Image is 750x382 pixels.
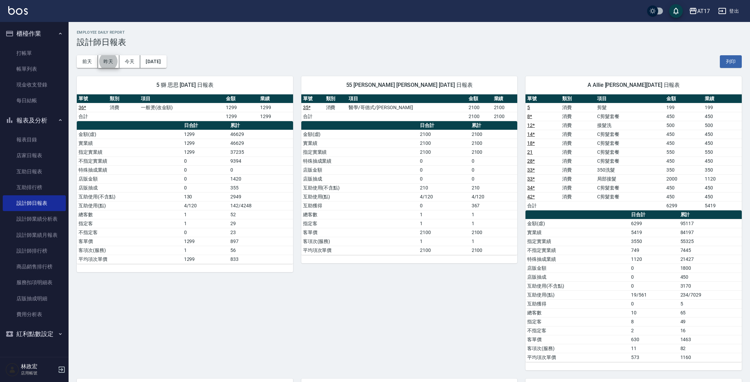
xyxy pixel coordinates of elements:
td: 互助使用(點) [301,192,418,201]
td: 店販金額 [525,264,629,273]
td: 不指定實業績 [525,246,629,255]
a: 5 [527,105,530,110]
td: 142/4248 [229,201,293,210]
td: 合計 [77,112,108,121]
td: 23 [229,228,293,237]
td: 450 [703,130,742,139]
th: 單號 [301,94,324,103]
td: 11 [629,344,678,353]
td: 0 [629,264,678,273]
td: 消費 [560,139,595,148]
th: 累計 [229,121,293,130]
td: 500 [703,121,742,130]
td: 互助獲得 [301,201,418,210]
button: 昨天 [98,55,119,68]
a: 帳單列表 [3,61,66,77]
td: 130 [182,192,229,201]
button: save [669,4,683,18]
td: 平均項次單價 [525,353,629,362]
td: 65 [679,308,742,317]
td: 0 [418,165,470,174]
th: 累計 [470,121,518,130]
td: 0 [418,174,470,183]
a: 打帳單 [3,45,66,61]
p: 店用帳號 [21,370,56,376]
th: 日合計 [629,210,678,219]
td: C剪髮套餐 [595,192,664,201]
td: 1120 [703,174,742,183]
a: 現金收支登錄 [3,77,66,93]
a: 互助日報表 [3,164,66,180]
td: 0 [470,157,518,165]
img: Logo [8,6,28,15]
td: 450 [665,192,703,201]
td: 消費 [560,157,595,165]
td: 82 [679,344,742,353]
th: 業績 [492,94,518,103]
h2: Employee Daily Report [77,30,742,35]
td: 0 [182,228,229,237]
a: 設計師業績月報表 [3,227,66,243]
td: 9394 [229,157,293,165]
th: 業績 [258,94,293,103]
th: 項目 [347,94,467,103]
td: C剪髮套餐 [595,130,664,139]
td: 2100 [470,246,518,255]
td: 6299 [629,219,678,228]
td: 450 [679,273,742,281]
th: 單號 [525,94,560,103]
td: 平均項次單價 [77,255,182,264]
td: 指定客 [525,317,629,326]
button: 列印 [720,55,742,68]
td: 355 [229,183,293,192]
td: 特殊抽成業績 [301,157,418,165]
td: 0 [470,174,518,183]
td: 2100 [418,148,470,157]
td: 消費 [560,121,595,130]
td: 店販抽成 [77,183,182,192]
th: 金額 [665,94,703,103]
td: 1463 [679,335,742,344]
th: 日合計 [418,121,470,130]
td: 金額(虛) [77,130,182,139]
td: 指定實業績 [77,148,182,157]
td: 4/120 [470,192,518,201]
td: 特殊抽成業績 [525,255,629,264]
button: [DATE] [140,55,166,68]
td: 1 [470,219,518,228]
td: 1299 [182,148,229,157]
td: 199 [665,103,703,112]
button: 今天 [119,55,141,68]
td: 客項次(服務) [301,237,418,246]
button: 櫃檯作業 [3,25,66,43]
td: 49 [679,317,742,326]
td: 0 [418,201,470,210]
td: 2100 [467,112,492,121]
td: 一般燙(改金額) [139,103,224,112]
td: 350洗髮 [595,165,664,174]
td: 合計 [301,112,324,121]
td: 56 [229,246,293,255]
td: 1 [418,219,470,228]
td: 消費 [560,174,595,183]
td: 2100 [492,103,518,112]
td: 2100 [418,130,470,139]
td: 5419 [703,201,742,210]
td: 1299 [182,139,229,148]
td: 平均項次單價 [301,246,418,255]
td: 2100 [470,130,518,139]
td: 7445 [679,246,742,255]
td: 1299 [182,255,229,264]
th: 單號 [77,94,108,103]
button: 前天 [77,55,98,68]
td: 指定實業績 [525,237,629,246]
td: 46629 [229,139,293,148]
td: 450 [665,157,703,165]
td: 1420 [229,174,293,183]
td: 消費 [560,148,595,157]
th: 日合計 [182,121,229,130]
td: 0 [182,157,229,165]
td: 2100 [418,228,470,237]
td: 消費 [560,130,595,139]
td: 199 [703,103,742,112]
